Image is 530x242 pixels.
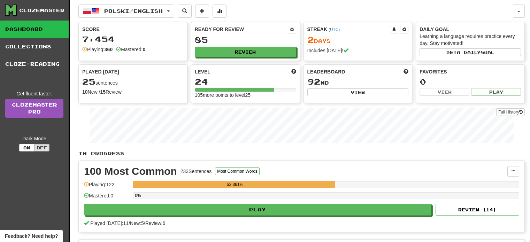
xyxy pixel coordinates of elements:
strong: 10 [82,89,88,95]
div: 0 [420,77,521,86]
button: Seta dailygoal [420,48,521,56]
strong: 0 [143,47,145,52]
span: Score more points to level up [291,68,296,75]
button: View [307,88,409,96]
div: Ready for Review [195,26,288,33]
span: a daily [457,50,481,55]
div: 24 [195,77,296,86]
strong: 360 [105,47,113,52]
button: On [19,144,34,151]
div: 233 Sentences [180,168,212,175]
div: Daily Goal [420,26,521,33]
button: Polski/English [78,5,174,18]
p: In Progress [78,150,525,157]
div: New / Review [82,88,184,95]
button: Full History [496,108,525,116]
button: Add sentence to collection [195,5,209,18]
span: / [144,220,145,226]
div: Get fluent faster. [5,90,63,97]
button: Search sentences [178,5,192,18]
span: Leaderboard [307,68,345,75]
div: Mastered: 0 [84,192,129,204]
div: Mastered: [116,46,145,53]
div: Playing: 122 [84,181,129,193]
button: Review (14) [436,204,519,216]
div: Favorites [420,68,521,75]
span: 92 [307,77,321,86]
div: nd [307,77,409,86]
span: Review: 6 [145,220,166,226]
button: Most Common Words [215,167,260,175]
button: Review [195,47,296,57]
span: Played [DATE] [82,68,119,75]
span: Polski / English [104,8,163,14]
span: New: 5 [130,220,144,226]
button: More stats [213,5,226,18]
span: / [129,220,130,226]
span: Played [DATE]: 11 [90,220,129,226]
a: (UTC) [329,27,340,32]
div: 52.361% [135,181,335,188]
span: 25 [82,77,95,86]
span: This week in points, UTC [404,68,408,75]
span: Level [195,68,210,75]
span: 2 [307,35,314,45]
div: Clozemaster [19,7,64,14]
div: Day s [307,36,409,45]
button: Play [471,88,521,96]
div: 85 [195,36,296,44]
div: 7,454 [82,35,184,44]
div: 100 Most Common [84,166,177,177]
div: Dark Mode [5,135,63,142]
div: Streak [307,26,390,33]
a: ClozemasterPro [5,99,63,118]
strong: 15 [100,89,106,95]
div: sentences [82,77,184,86]
button: View [420,88,469,96]
div: Score [82,26,184,33]
span: Open feedback widget [5,233,58,240]
div: Includes [DATE]! [307,47,409,54]
button: Off [34,144,49,151]
button: Play [84,204,431,216]
div: 105 more points to level 25 [195,92,296,99]
div: Learning a language requires practice every day. Stay motivated! [420,33,521,47]
div: Playing: [82,46,113,53]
